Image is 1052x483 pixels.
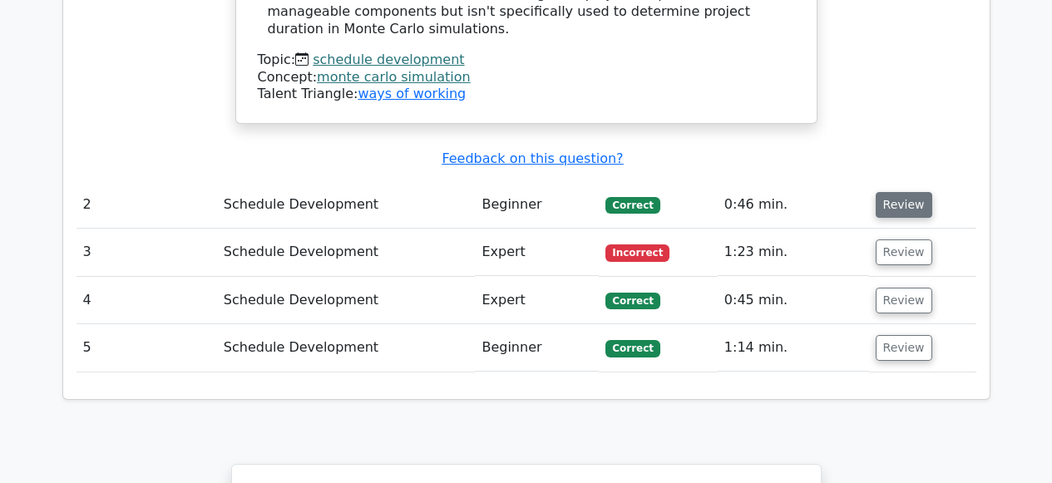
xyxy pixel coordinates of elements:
[442,150,623,166] a: Feedback on this question?
[77,229,217,276] td: 3
[475,277,599,324] td: Expert
[475,324,599,372] td: Beginner
[475,181,599,229] td: Beginner
[605,197,659,214] span: Correct
[313,52,464,67] a: schedule development
[876,288,932,313] button: Review
[217,277,476,324] td: Schedule Development
[77,277,217,324] td: 4
[605,293,659,309] span: Correct
[718,181,869,229] td: 0:46 min.
[77,324,217,372] td: 5
[258,52,795,103] div: Talent Triangle:
[217,229,476,276] td: Schedule Development
[876,239,932,265] button: Review
[217,181,476,229] td: Schedule Development
[258,52,795,69] div: Topic:
[718,229,869,276] td: 1:23 min.
[718,324,869,372] td: 1:14 min.
[77,181,217,229] td: 2
[317,69,471,85] a: monte carlo simulation
[217,324,476,372] td: Schedule Development
[605,340,659,357] span: Correct
[876,335,932,361] button: Review
[605,244,669,261] span: Incorrect
[358,86,466,101] a: ways of working
[258,69,795,86] div: Concept:
[718,277,869,324] td: 0:45 min.
[876,192,932,218] button: Review
[475,229,599,276] td: Expert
